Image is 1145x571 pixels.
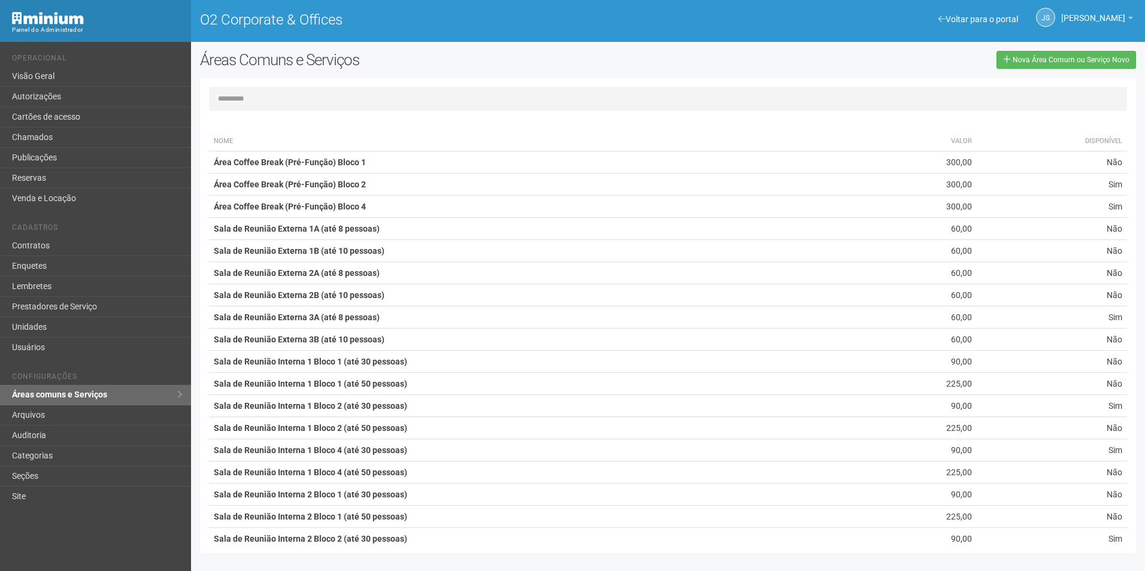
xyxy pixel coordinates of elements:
[12,54,182,66] li: Operacional
[214,224,380,233] strong: Sala de Reunião Externa 1A (até 8 pessoas)
[214,290,384,300] strong: Sala de Reunião Externa 2B (até 10 pessoas)
[12,12,84,25] img: Minium
[863,240,977,262] td: 60,00
[977,417,1127,439] td: Não
[977,351,1127,373] td: Não
[938,14,1018,24] a: Voltar para o portal
[996,51,1136,69] a: Nova Área Comum ou Serviço Novo
[977,196,1127,218] td: Sim
[863,151,977,174] td: 300,00
[200,12,659,28] h1: O2 Corporate & Offices
[977,306,1127,329] td: Sim
[863,373,977,395] td: 225,00
[863,461,977,484] td: 225,00
[863,395,977,417] td: 90,00
[209,132,863,151] th: Nome
[863,174,977,196] td: 300,00
[214,268,380,278] strong: Sala de Reunião Externa 2A (até 8 pessoas)
[863,506,977,528] td: 225,00
[1061,15,1133,25] a: [PERSON_NAME]
[977,151,1127,174] td: Não
[977,329,1127,351] td: Não
[214,180,366,189] strong: Área Coffee Break (Pré-Função) Bloco 2
[214,312,380,322] strong: Sala de Reunião Externa 3A (até 8 pessoas)
[863,196,977,218] td: 300,00
[214,445,407,455] strong: Sala de Reunião Interna 1 Bloco 4 (até 30 pessoas)
[214,423,407,433] strong: Sala de Reunião Interna 1 Bloco 2 (até 50 pessoas)
[1036,8,1055,27] a: JS
[977,240,1127,262] td: Não
[977,373,1127,395] td: Não
[214,534,407,543] strong: Sala de Reunião Interna 2 Bloco 2 (até 30 pessoas)
[200,51,580,69] h2: Áreas Comuns e Serviços
[12,372,182,385] li: Configurações
[863,262,977,284] td: 60,00
[977,218,1127,240] td: Não
[977,528,1127,550] td: Sim
[863,351,977,373] td: 90,00
[977,262,1127,284] td: Não
[863,306,977,329] td: 60,00
[863,484,977,506] td: 90,00
[863,417,977,439] td: 225,00
[863,528,977,550] td: 90,00
[977,439,1127,461] td: Sim
[214,401,407,411] strong: Sala de Reunião Interna 1 Bloco 2 (até 30 pessoas)
[977,284,1127,306] td: Não
[977,132,1127,151] th: Disponível
[863,218,977,240] td: 60,00
[214,246,384,256] strong: Sala de Reunião Externa 1B (até 10 pessoas)
[977,395,1127,417] td: Sim
[1013,56,1110,64] span: Nova Área Comum ou Serviço
[1112,56,1129,64] span: Novo
[863,329,977,351] td: 60,00
[214,512,407,521] strong: Sala de Reunião Interna 2 Bloco 1 (até 50 pessoas)
[863,439,977,461] td: 90,00
[214,202,366,211] strong: Área Coffee Break (Pré-Função) Bloco 4
[863,132,977,151] th: Valor
[977,461,1127,484] td: Não
[214,157,366,167] strong: Área Coffee Break (Pré-Função) Bloco 1
[214,467,407,477] strong: Sala de Reunião Interna 1 Bloco 4 (até 50 pessoas)
[214,490,407,499] strong: Sala de Reunião Interna 2 Bloco 1 (até 30 pessoas)
[977,174,1127,196] td: Sim
[12,25,182,35] div: Painel do Administrador
[1061,2,1125,23] span: Jeferson Souza
[214,357,407,366] strong: Sala de Reunião Interna 1 Bloco 1 (até 30 pessoas)
[12,223,182,236] li: Cadastros
[977,484,1127,506] td: Não
[214,335,384,344] strong: Sala de Reunião Externa 3B (até 10 pessoas)
[863,284,977,306] td: 60,00
[977,506,1127,528] td: Não
[214,379,407,388] strong: Sala de Reunião Interna 1 Bloco 1 (até 50 pessoas)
